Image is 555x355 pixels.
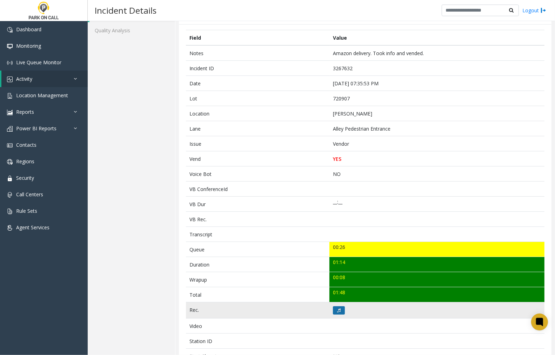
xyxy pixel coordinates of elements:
span: Power BI Reports [16,125,56,132]
img: 'icon' [7,27,13,33]
td: 00:26 [329,242,544,257]
span: Dashboard [16,26,41,33]
td: VB Rec. [186,212,329,227]
th: Value [329,30,544,46]
td: Video [186,318,329,334]
img: logout [541,7,546,14]
span: Contacts [16,142,36,148]
img: 'icon' [7,225,13,231]
span: Regions [16,158,34,165]
span: Rule Sets [16,208,37,214]
td: Vend [186,151,329,166]
span: Live Queue Monitor [16,59,61,66]
td: [DATE] 07:35:53 PM [329,76,544,91]
img: 'icon' [7,110,13,115]
td: Lot [186,91,329,106]
td: __:__ [329,197,544,212]
td: 01:14 [329,257,544,272]
span: Reports [16,109,34,115]
td: [PERSON_NAME] [329,106,544,121]
td: Vendor [329,136,544,151]
td: Station ID [186,334,329,349]
img: 'icon' [7,143,13,148]
td: Notes [186,45,329,61]
p: YES [333,155,541,163]
td: Transcript [186,227,329,242]
td: Amazon delivery. Took info and vended. [329,45,544,61]
img: 'icon' [7,93,13,99]
a: Activity [1,71,88,87]
span: Agent Services [16,224,49,231]
td: Wrapup [186,272,329,287]
img: 'icon' [7,126,13,132]
span: Activity [16,75,32,82]
a: Quality Analysis [88,22,175,39]
a: Logout [522,7,546,14]
th: Field [186,30,329,46]
span: Monitoring [16,42,41,49]
td: VB ConferenceId [186,182,329,197]
img: 'icon' [7,44,13,49]
span: Location Management [16,92,68,99]
td: Alley Pedestrian Entrance [329,121,544,136]
td: Lane [186,121,329,136]
td: Rec. [186,302,329,318]
img: 'icon' [7,176,13,181]
span: Security [16,175,34,181]
td: Duration [186,257,329,272]
td: Date [186,76,329,91]
td: Issue [186,136,329,151]
p: NO [333,170,541,178]
td: Location [186,106,329,121]
td: 01:48 [329,287,544,302]
td: Voice Bot [186,166,329,182]
img: 'icon' [7,209,13,214]
img: 'icon' [7,159,13,165]
img: 'icon' [7,77,13,82]
span: Call Centers [16,191,43,198]
td: 00:08 [329,272,544,287]
td: Total [186,287,329,302]
h3: Incident Details [91,2,160,19]
td: 3267632 [329,61,544,76]
img: 'icon' [7,192,13,198]
td: Queue [186,242,329,257]
td: 720907 [329,91,544,106]
td: VB Dur [186,197,329,212]
td: Incident ID [186,61,329,76]
img: 'icon' [7,60,13,66]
